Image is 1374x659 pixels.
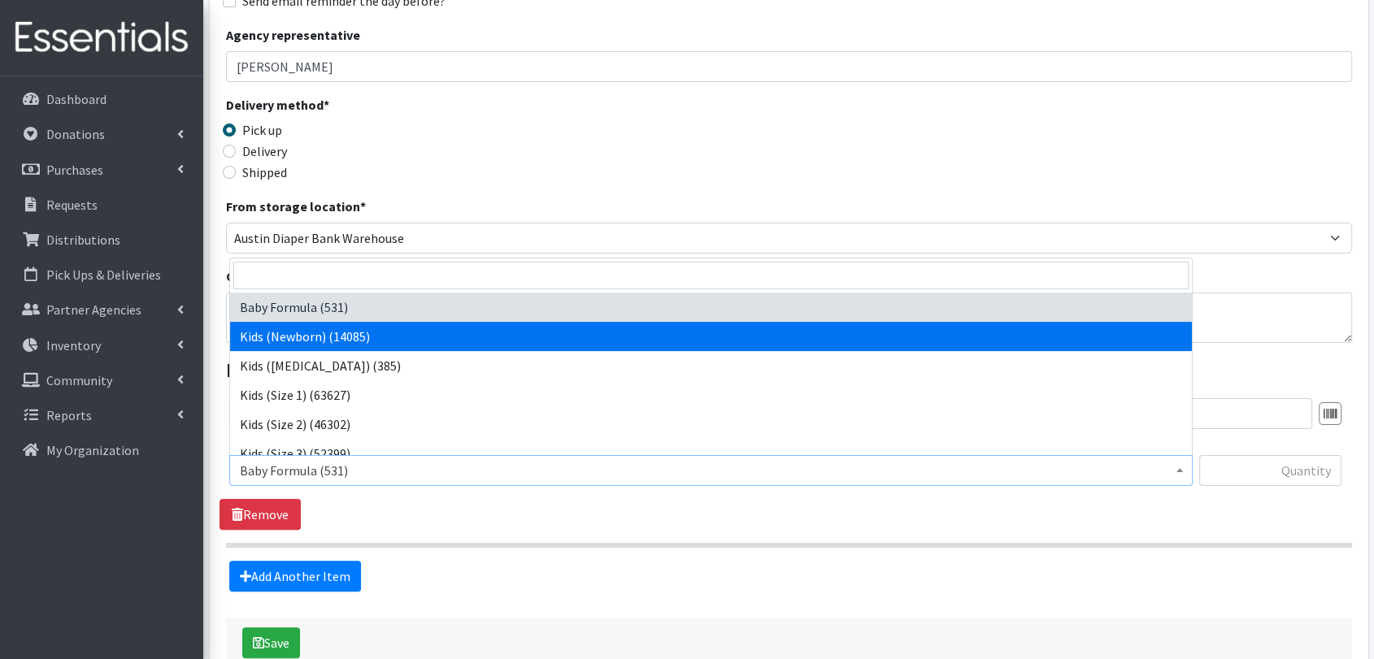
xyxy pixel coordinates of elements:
li: Baby Formula (531) [230,293,1192,322]
label: Shipped [242,163,287,182]
li: Kids (Size 1) (63627) [230,380,1192,410]
p: Distributions [46,232,120,248]
button: Save [242,627,300,658]
label: From storage location [226,197,366,216]
label: Comment [226,267,285,286]
a: Purchases [7,154,197,186]
a: Add Another Item [229,561,361,592]
p: Reports [46,407,92,423]
p: Inventory [46,337,101,353]
a: Inventory [7,329,197,362]
span: Baby Formula (531) [229,455,1193,486]
label: Delivery [242,141,287,161]
a: Reports [7,399,197,431]
a: My Organization [7,434,197,466]
label: Agency representative [226,25,360,45]
a: Remove [220,499,301,530]
p: My Organization [46,442,139,458]
abbr: required [360,198,366,215]
p: Dashboard [46,91,107,107]
p: Pick Ups & Deliveries [46,267,161,283]
li: Kids (Newborn) (14085) [230,322,1192,351]
li: Kids ([MEDICAL_DATA]) (385) [230,351,1192,380]
legend: Delivery method [226,95,507,120]
a: Requests [7,189,197,221]
span: Baby Formula (531) [240,459,1182,482]
a: Donations [7,118,197,150]
a: Pick Ups & Deliveries [7,258,197,291]
a: Partner Agencies [7,293,197,326]
legend: Items in this distribution [226,356,1352,385]
p: Purchases [46,162,103,178]
a: Distributions [7,223,197,256]
input: Quantity [1199,455,1342,486]
li: Kids (Size 3) (52399) [230,439,1192,468]
p: Donations [46,126,105,142]
li: Kids (Size 2) (46302) [230,410,1192,439]
p: Requests [46,197,98,213]
p: Partner Agencies [46,301,141,318]
abbr: required [324,97,329,113]
img: HumanEssentials [7,11,197,65]
a: Community [7,364,197,397]
a: Dashboard [7,83,197,115]
p: Community [46,372,112,388]
label: Pick up [242,120,282,140]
